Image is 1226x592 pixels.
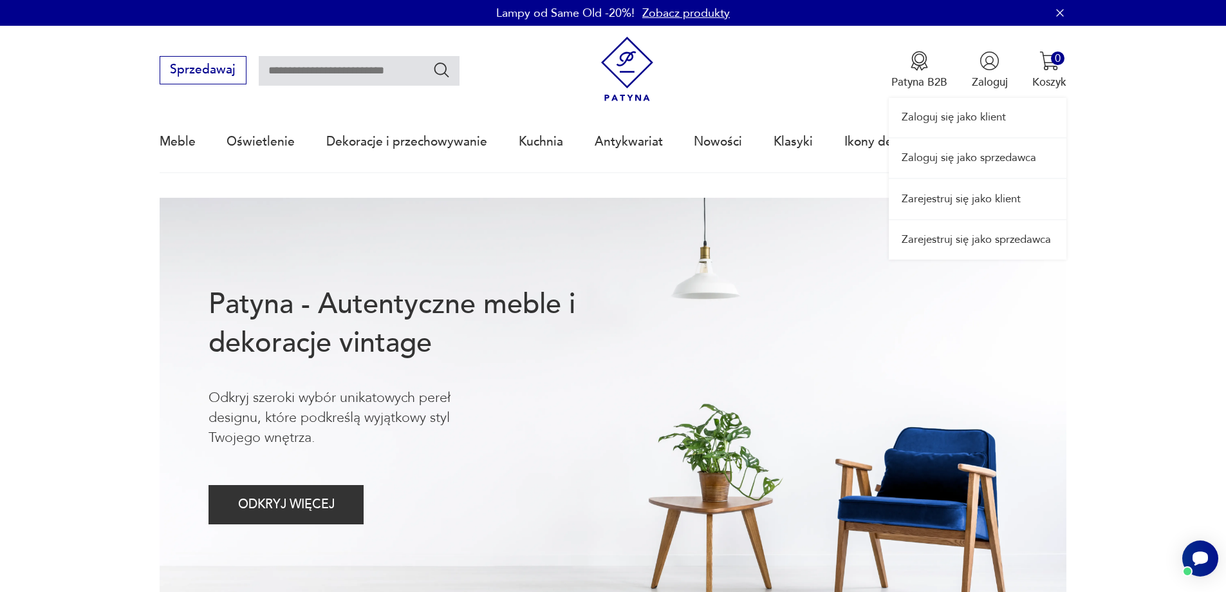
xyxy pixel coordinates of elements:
a: Klasyki [774,112,813,171]
p: Odkryj szeroki wybór unikatowych pereł designu, które podkreślą wyjątkowy styl Twojego wnętrza. [209,388,502,448]
a: Zarejestruj się jako sprzedawca [889,220,1066,260]
button: ODKRYJ WIĘCEJ [209,485,364,524]
button: Sprzedawaj [160,56,246,84]
a: Zaloguj się jako sprzedawca [889,138,1066,178]
a: Kuchnia [519,112,563,171]
a: Nowości [694,112,742,171]
a: Zobacz produkty [642,5,730,21]
a: Oświetlenie [227,112,295,171]
iframe: Smartsupp widget button [1182,540,1218,577]
h1: Patyna - Autentyczne meble i dekoracje vintage [209,285,626,363]
img: Patyna - sklep z meblami i dekoracjami vintage [595,37,660,102]
a: ODKRYJ WIĘCEJ [209,501,364,511]
p: Lampy od Same Old -20%! [496,5,635,21]
button: Szukaj [432,61,451,79]
a: Antykwariat [595,112,663,171]
a: Sprzedawaj [160,66,246,76]
a: Ikony designu [844,112,924,171]
a: Zarejestruj się jako klient [889,179,1066,218]
a: Zaloguj się jako klient [889,98,1066,137]
a: Meble [160,112,196,171]
a: Dekoracje i przechowywanie [326,112,487,171]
